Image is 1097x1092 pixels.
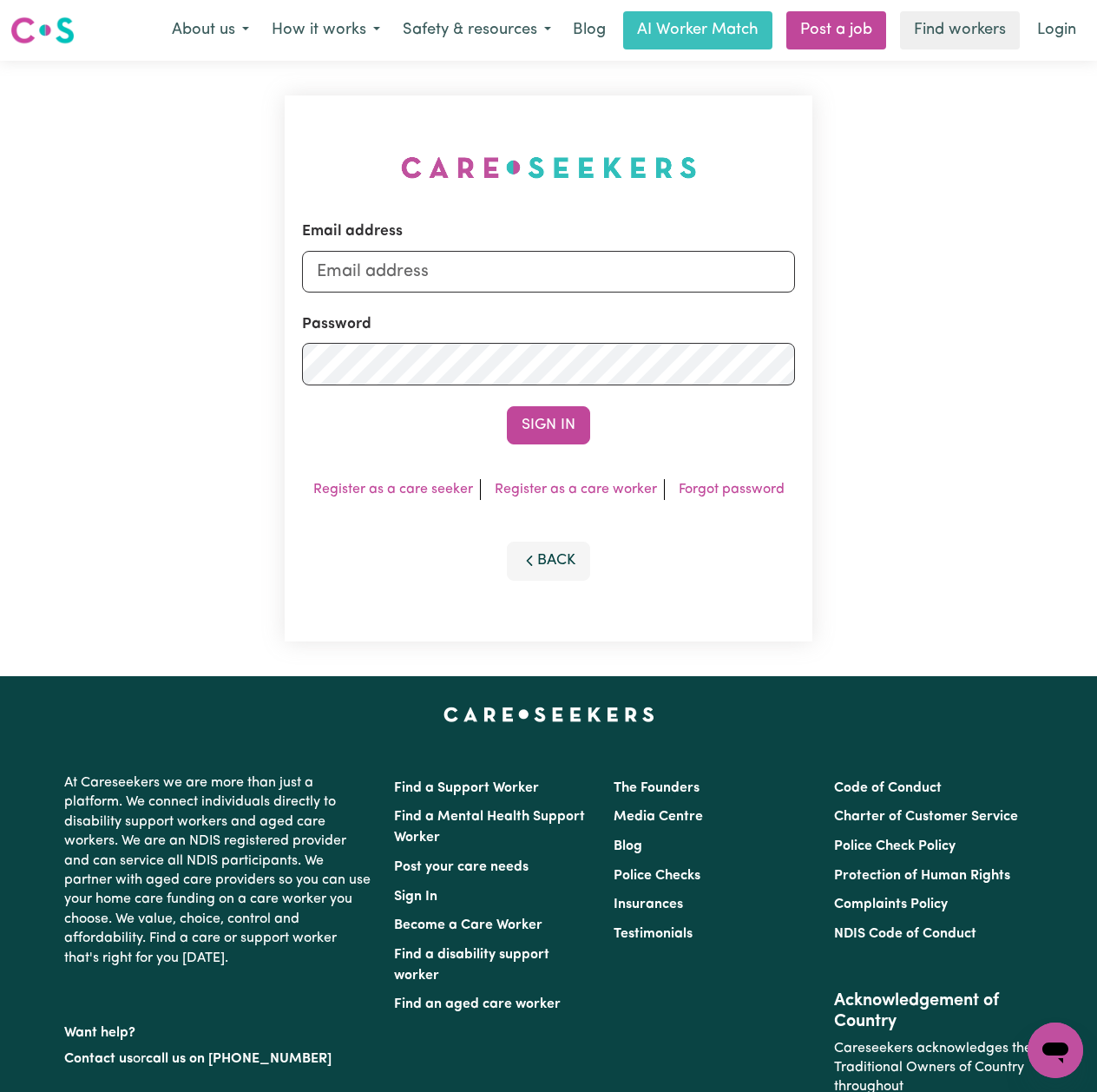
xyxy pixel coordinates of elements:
label: Email address [302,220,403,243]
p: or [64,1043,373,1076]
a: NDIS Code of Conduct [834,927,976,941]
button: Safety & resources [391,12,562,49]
a: Find an aged care worker [394,997,561,1011]
a: Insurances [614,898,683,911]
a: Media Centre [614,810,703,824]
label: Password [302,313,371,336]
a: Careseekers home page [443,707,654,721]
a: Login [1027,11,1087,49]
a: Become a Care Worker [394,918,542,932]
a: Find a Support Worker [394,781,539,795]
a: Police Checks [614,869,700,883]
a: Find workers [900,11,1020,49]
button: Sign In [507,406,590,444]
a: Forgot password [679,483,785,497]
a: Charter of Customer Service [834,810,1018,824]
a: Complaints Policy [834,898,948,911]
p: Want help? [64,1016,373,1043]
button: How it works [260,12,391,49]
img: Careseekers logo [10,15,75,46]
a: Testimonials [614,927,693,941]
a: Find a disability support worker [394,948,549,983]
a: Post a job [786,11,886,49]
a: Blog [614,839,642,853]
a: AI Worker Match [623,11,772,49]
a: The Founders [614,781,700,795]
a: Police Check Policy [834,839,956,853]
h2: Acknowledgement of Country [834,990,1033,1032]
a: Contact us [64,1052,133,1066]
a: call us on [PHONE_NUMBER] [146,1052,332,1066]
a: Blog [562,11,616,49]
a: Protection of Human Rights [834,869,1010,883]
a: Find a Mental Health Support Worker [394,810,585,845]
a: Register as a care worker [495,483,657,497]
input: Email address [302,251,795,293]
button: Back [507,542,590,580]
a: Careseekers logo [10,10,75,50]
a: Sign In [394,890,437,904]
a: Code of Conduct [834,781,942,795]
p: At Careseekers we are more than just a platform. We connect individuals directly to disability su... [64,766,373,975]
button: About us [161,12,260,49]
iframe: Button to launch messaging window [1028,1023,1083,1078]
a: Post your care needs [394,860,529,874]
a: Register as a care seeker [313,483,473,497]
